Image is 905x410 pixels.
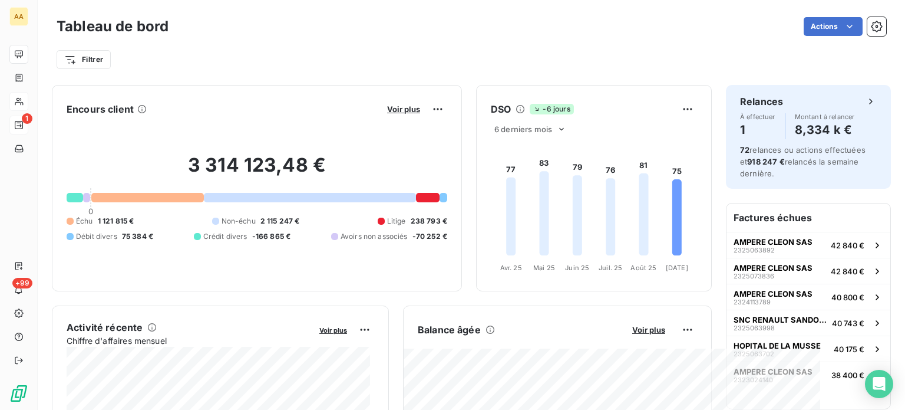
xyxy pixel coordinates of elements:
[734,341,821,350] span: HOPITAL DE LA MUSSE
[316,324,351,335] button: Voir plus
[57,50,111,69] button: Filtrer
[726,284,890,310] button: AMPERE CLEON SAS232411378940 800 €
[98,216,134,227] span: 1 121 815 €
[76,216,93,227] span: Échu
[740,120,775,139] h4: 1
[341,231,408,242] span: Avoirs non associés
[384,104,424,114] button: Voir plus
[726,204,890,232] h6: Factures échues
[734,263,812,273] span: AMPERE CLEON SAS
[630,264,656,272] tspan: Août 25
[734,273,774,280] span: 2325073836
[726,310,890,336] button: SNC RENAULT SANDOUVILLE232506399840 743 €
[530,104,573,114] span: -6 jours
[726,336,890,362] button: HOPITAL DE LA MUSSE232506370240 175 €
[740,113,775,120] span: À effectuer
[831,241,864,250] span: 42 840 €
[57,16,169,37] h3: Tableau de bord
[491,102,511,116] h6: DSO
[67,320,143,334] h6: Activité récente
[260,216,300,227] span: 2 115 247 €
[726,232,890,258] button: AMPERE CLEON SAS232506389242 840 €
[12,278,32,288] span: +99
[795,120,855,139] h4: 8,334 k €
[222,216,256,227] span: Non-échu
[387,216,406,227] span: Litige
[832,319,864,328] span: 40 743 €
[122,231,153,242] span: 75 384 €
[418,323,481,337] h6: Balance âgée
[747,157,784,166] span: 918 247 €
[726,258,890,284] button: AMPERE CLEON SAS232507383642 840 €
[500,264,522,272] tspan: Avr. 25
[252,231,291,242] span: -166 865 €
[734,289,812,299] span: AMPERE CLEON SAS
[67,102,134,116] h6: Encours client
[666,264,688,272] tspan: [DATE]
[831,370,864,380] span: 38 400 €
[9,384,28,403] img: Logo LeanPay
[88,206,93,216] span: 0
[599,264,622,272] tspan: Juil. 25
[67,153,447,189] h2: 3 314 123,48 €
[831,267,864,276] span: 42 840 €
[834,345,864,354] span: 40 175 €
[67,334,311,347] span: Chiffre d'affaires mensuel
[865,370,893,398] div: Open Intercom Messenger
[412,231,447,242] span: -70 252 €
[565,264,589,272] tspan: Juin 25
[734,247,775,254] span: 2325063892
[804,17,863,36] button: Actions
[831,293,864,302] span: 40 800 €
[632,325,665,334] span: Voir plus
[22,113,32,124] span: 1
[533,264,555,272] tspan: Mai 25
[629,324,669,335] button: Voir plus
[494,124,552,134] span: 6 derniers mois
[734,299,771,306] span: 2324113789
[9,7,28,26] div: AA
[740,145,866,178] span: relances ou actions effectuées et relancés la semaine dernière.
[734,237,812,247] span: AMPERE CLEON SAS
[734,315,827,324] span: SNC RENAULT SANDOUVILLE
[203,231,247,242] span: Crédit divers
[740,145,749,155] span: 72
[319,326,347,334] span: Voir plus
[76,231,117,242] span: Débit divers
[740,94,783,109] h6: Relances
[411,216,447,227] span: 238 793 €
[387,104,420,114] span: Voir plus
[734,324,775,332] span: 2325063998
[795,113,855,120] span: Montant à relancer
